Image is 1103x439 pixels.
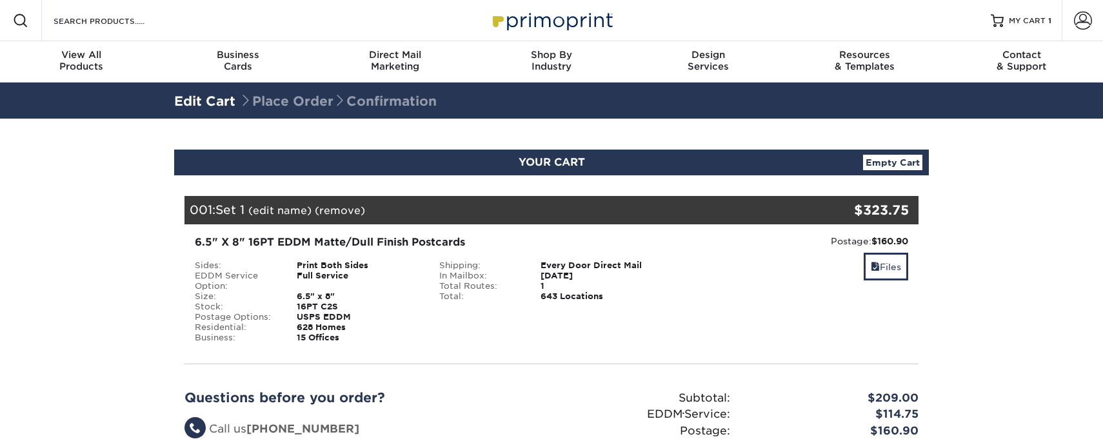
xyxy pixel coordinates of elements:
[943,49,1100,61] span: Contact
[317,41,473,83] a: Direct MailMarketing
[215,202,244,217] span: Set 1
[864,253,908,280] a: Files
[3,49,160,61] span: View All
[473,49,630,61] span: Shop By
[315,204,365,217] a: (remove)
[430,271,532,281] div: In Mailbox:
[796,200,909,220] div: $323.75
[185,291,287,302] div: Size:
[551,390,740,407] div: Subtotal:
[786,49,943,72] div: & Templates
[185,271,287,291] div: EDDM Service Option:
[195,235,664,250] div: 6.5" X 8" 16PT EDDM Matte/Dull Finish Postcards
[287,291,430,302] div: 6.5" x 8"
[630,49,786,61] span: Design
[430,281,532,291] div: Total Routes:
[52,13,178,28] input: SEARCH PRODUCTS.....
[160,41,317,83] a: BusinessCards
[287,322,430,333] div: 628 Homes
[551,406,740,423] div: EDDM Service:
[473,41,630,83] a: Shop ByIndustry
[184,421,542,438] li: Call us
[3,41,160,83] a: View AllProducts
[1009,15,1046,26] span: MY CART
[871,236,908,246] strong: $160.90
[239,93,437,109] span: Place Order Confirmation
[246,422,359,435] strong: [PHONE_NUMBER]
[630,41,786,83] a: DesignServices
[630,49,786,72] div: Services
[287,260,430,271] div: Print Both Sides
[287,271,430,291] div: Full Service
[531,260,673,271] div: Every Door Direct Mail
[430,291,532,302] div: Total:
[473,49,630,72] div: Industry
[1048,16,1051,25] span: 1
[160,49,317,61] span: Business
[185,333,287,343] div: Business:
[248,204,312,217] a: (edit name)
[174,93,235,109] a: Edit Cart
[943,49,1100,72] div: & Support
[184,196,796,224] div: 001:
[185,322,287,333] div: Residential:
[531,271,673,281] div: [DATE]
[317,49,473,61] span: Direct Mail
[185,260,287,271] div: Sides:
[287,312,430,322] div: USPS EDDM
[430,260,532,271] div: Shipping:
[531,291,673,302] div: 643 Locations
[3,49,160,72] div: Products
[487,6,616,34] img: Primoprint
[287,302,430,312] div: 16PT C2S
[943,41,1100,83] a: Contact& Support
[185,312,287,322] div: Postage Options:
[519,156,585,168] span: YOUR CART
[682,411,684,417] span: ®
[786,41,943,83] a: Resources& Templates
[185,302,287,312] div: Stock:
[740,406,928,423] div: $114.75
[287,333,430,343] div: 15 Offices
[184,390,542,405] h2: Questions before you order?
[683,235,908,248] div: Postage:
[786,49,943,61] span: Resources
[160,49,317,72] div: Cards
[871,262,880,272] span: files
[531,281,673,291] div: 1
[863,155,922,170] a: Empty Cart
[317,49,473,72] div: Marketing
[740,390,928,407] div: $209.00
